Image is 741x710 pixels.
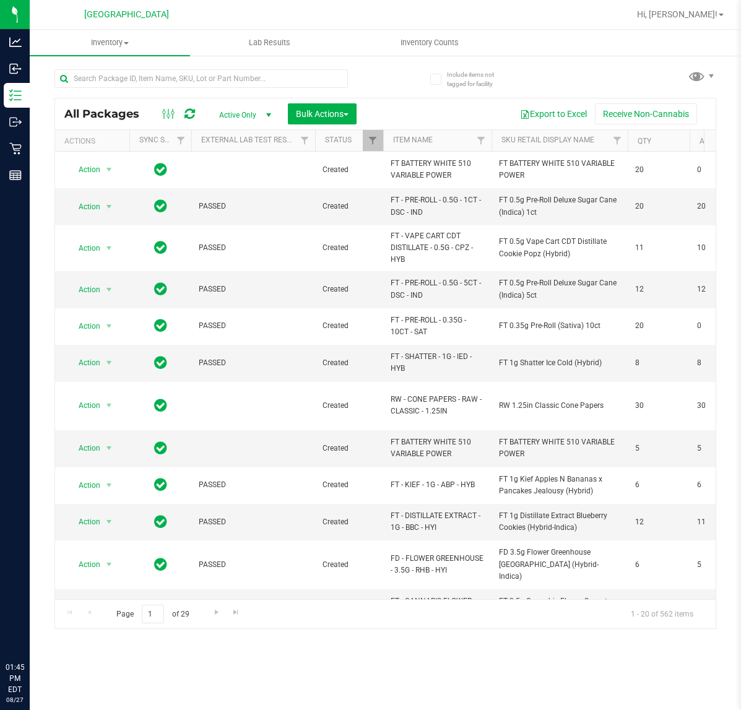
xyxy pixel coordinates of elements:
span: In Sync [154,556,167,573]
span: In Sync [154,197,167,215]
span: select [102,240,117,257]
span: FT 3.5g Cannabis Flower Sunset Runtz (Hybrid-Indica) [499,595,620,619]
a: Go to the next page [207,605,225,621]
span: Action [67,397,101,414]
span: 6 [635,479,682,491]
p: 01:45 PM EDT [6,662,24,695]
span: Include items not tagged for facility [447,70,509,89]
span: In Sync [154,239,167,256]
span: In Sync [154,161,167,178]
span: select [102,161,117,178]
span: FT - PRE-ROLL - 0.35G - 10CT - SAT [391,314,484,338]
span: 30 [635,400,682,412]
a: Filter [295,130,315,151]
span: 12 [635,516,682,528]
span: PASSED [199,479,308,491]
input: 1 [142,605,164,624]
span: PASSED [199,201,308,212]
a: Filter [607,130,628,151]
input: Search Package ID, Item Name, SKU, Lot or Part Number... [54,69,348,88]
a: Go to the last page [227,605,245,621]
button: Receive Non-Cannabis [595,103,697,124]
span: FT BATTERY WHITE 510 VARIABLE POWER [499,158,620,181]
a: Status [325,136,352,144]
span: FT - VAPE CART CDT DISTILLATE - 0.5G - CPZ - HYB [391,230,484,266]
span: 1 - 20 of 562 items [621,605,703,623]
a: Sync Status [139,136,187,144]
span: Action [67,354,101,371]
span: Inventory [30,37,190,48]
span: FT 0.5g Pre-Roll Deluxe Sugar Cane (Indica) 1ct [499,194,620,218]
span: In Sync [154,317,167,334]
span: Created [323,320,376,332]
span: FT 0.5g Vape Cart CDT Distillate Cookie Popz (Hybrid) [499,236,620,259]
span: In Sync [154,476,167,493]
span: FD - FLOWER GREENHOUSE - 3.5G - RHB - HYI [391,553,484,576]
span: FT - KIEF - 1G - ABP - HYB [391,479,484,491]
span: Created [323,516,376,528]
span: 20 [635,201,682,212]
span: PASSED [199,357,308,369]
span: Action [67,477,101,494]
span: 20 [635,320,682,332]
iframe: Resource center [12,611,50,648]
span: Hi, [PERSON_NAME]! [637,9,717,19]
span: Created [323,443,376,454]
span: select [102,477,117,494]
a: External Lab Test Result [201,136,298,144]
span: select [102,198,117,215]
inline-svg: Inventory [9,89,22,102]
span: select [102,281,117,298]
span: select [102,354,117,371]
span: FT - SHATTER - 1G - IED - HYB [391,351,484,374]
span: Created [323,242,376,254]
span: FT 1g Distillate Extract Blueberry Cookies (Hybrid-Indica) [499,510,620,534]
span: FT - DISTILLATE EXTRACT - 1G - BBC - HYI [391,510,484,534]
span: FT 1g Shatter Ice Cold (Hybrid) [499,357,620,369]
inline-svg: Retail [9,142,22,155]
p: 08/27 [6,695,24,704]
span: Action [67,513,101,530]
span: 11 [635,242,682,254]
span: 5 [635,443,682,454]
span: FT BATTERY WHITE 510 VARIABLE POWER [391,436,484,460]
span: Created [323,479,376,491]
span: In Sync [154,439,167,457]
span: Action [67,198,101,215]
span: PASSED [199,559,308,571]
span: Action [67,161,101,178]
a: Inventory Counts [350,30,510,56]
span: Created [323,201,376,212]
span: FT - CANNABIS FLOWER - 3.5G - SRZ - HYI [391,595,484,619]
span: select [102,439,117,457]
span: All Packages [64,107,152,121]
span: FT 1g Kief Apples N Bananas x Pancakes Jealousy (Hybrid) [499,474,620,497]
inline-svg: Outbound [9,116,22,128]
span: Page of 29 [106,605,199,624]
span: select [102,318,117,335]
span: FT BATTERY WHITE 510 VARIABLE POWER [391,158,484,181]
span: FT 0.5g Pre-Roll Deluxe Sugar Cane (Indica) 5ct [499,277,620,301]
span: 12 [635,284,682,295]
span: Lab Results [232,37,307,48]
span: FD 3.5g Flower Greenhouse [GEOGRAPHIC_DATA] (Hybrid-Indica) [499,547,620,582]
span: In Sync [154,513,167,530]
inline-svg: Reports [9,169,22,181]
inline-svg: Inbound [9,63,22,75]
span: In Sync [154,354,167,371]
span: select [102,397,117,414]
a: Filter [171,130,191,151]
span: Bulk Actions [296,109,349,119]
span: Inventory Counts [384,37,475,48]
span: Created [323,400,376,412]
span: [GEOGRAPHIC_DATA] [84,9,169,20]
span: PASSED [199,516,308,528]
span: Action [67,318,101,335]
span: Created [323,284,376,295]
a: Sku Retail Display Name [501,136,594,144]
span: PASSED [199,284,308,295]
span: RW - CONE PAPERS - RAW - CLASSIC - 1.25IN [391,394,484,417]
a: Qty [638,137,651,145]
span: Created [323,357,376,369]
button: Export to Excel [512,103,595,124]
